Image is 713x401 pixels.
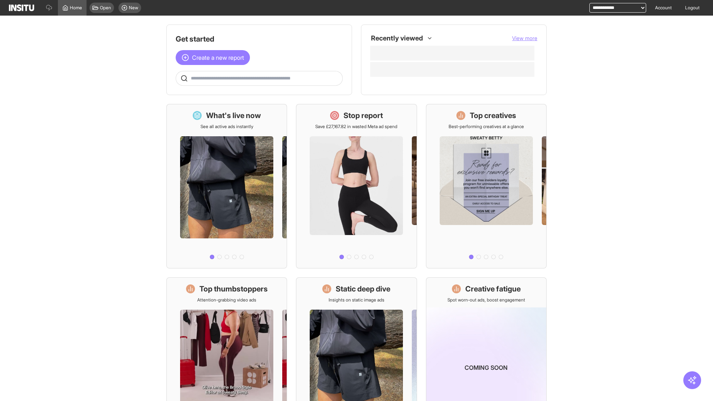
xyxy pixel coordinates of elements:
h1: Static deep dive [336,284,390,294]
button: Create a new report [176,50,250,65]
img: Logo [9,4,34,11]
h1: Top thumbstoppers [199,284,268,294]
a: What's live nowSee all active ads instantly [166,104,287,268]
a: Stop reportSave £27,167.82 in wasted Meta ad spend [296,104,417,268]
p: See all active ads instantly [201,124,253,130]
span: Home [70,5,82,11]
span: Create a new report [192,53,244,62]
span: View more [512,35,537,41]
button: View more [512,35,537,42]
span: New [129,5,138,11]
h1: What's live now [206,110,261,121]
p: Best-performing creatives at a glance [449,124,524,130]
h1: Get started [176,34,343,44]
a: Top creativesBest-performing creatives at a glance [426,104,547,268]
h1: Top creatives [470,110,516,121]
h1: Stop report [344,110,383,121]
p: Save £27,167.82 in wasted Meta ad spend [315,124,397,130]
p: Attention-grabbing video ads [197,297,256,303]
span: Open [100,5,111,11]
p: Insights on static image ads [329,297,384,303]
